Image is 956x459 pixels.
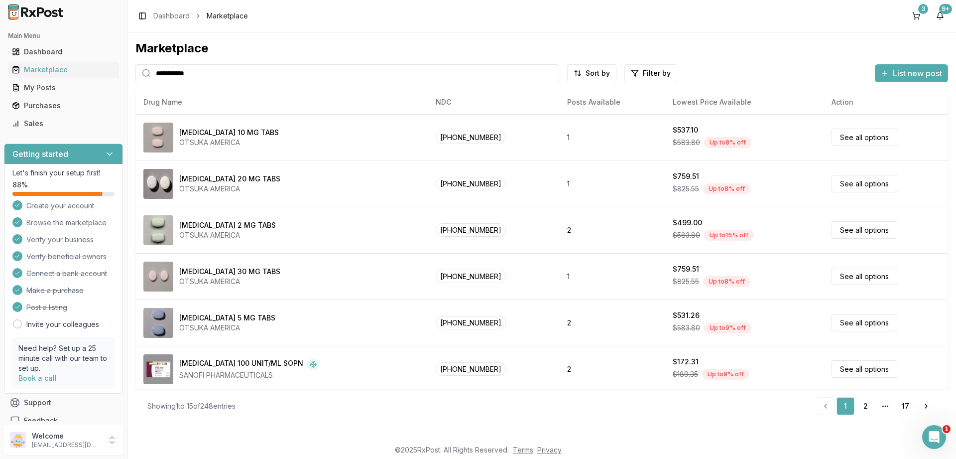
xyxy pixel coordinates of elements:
span: Create your account [26,201,94,211]
button: Purchases [4,98,123,114]
button: Support [4,394,123,412]
button: My Posts [4,80,123,96]
div: $172.31 [673,357,699,367]
nav: breadcrumb [153,11,248,21]
a: See all options [832,129,897,146]
td: 2 [559,346,665,392]
a: My Posts [8,79,119,97]
a: Dashboard [8,43,119,61]
a: List new post [875,69,948,79]
p: Welcome [32,431,101,441]
span: [PHONE_NUMBER] [436,362,506,376]
div: $759.51 [673,171,699,181]
a: Sales [8,115,119,133]
span: Marketplace [207,11,248,21]
span: Feedback [24,416,58,426]
div: [MEDICAL_DATA] 30 MG TABS [179,267,280,277]
p: [EMAIL_ADDRESS][DOMAIN_NAME] [32,441,101,449]
span: Make a purchase [26,286,84,296]
div: Up to 15 % off [704,230,754,241]
button: 3 [908,8,924,24]
img: Admelog SoloStar 100 UNIT/ML SOPN [143,354,173,384]
span: Sort by [586,68,610,78]
img: RxPost Logo [4,4,68,20]
div: SANOFI PHARMACEUTICALS [179,370,319,380]
div: Up to 8 % off [704,137,751,148]
span: [PHONE_NUMBER] [436,223,506,237]
a: 17 [896,397,914,415]
h3: Getting started [12,148,68,160]
div: OTSUKA AMERICA [179,184,280,194]
img: Abilify 5 MG TABS [143,308,173,338]
button: Sort by [567,64,616,82]
div: 3 [918,4,928,14]
td: 1 [559,114,665,160]
td: 2 [559,207,665,253]
a: See all options [832,268,897,285]
button: Marketplace [4,62,123,78]
span: Post a listing [26,303,67,312]
span: Filter by [643,68,671,78]
div: Up to 8 % off [703,276,750,287]
button: 9+ [932,8,948,24]
td: 2 [559,300,665,346]
span: $583.80 [673,230,700,240]
span: $583.80 [673,323,700,333]
a: Book a call [18,374,57,382]
a: 2 [856,397,874,415]
button: Filter by [624,64,677,82]
div: Sales [12,119,115,129]
th: NDC [428,90,559,114]
div: OTSUKA AMERICA [179,138,279,148]
a: 1 [836,397,854,415]
img: Abilify 2 MG TABS [143,215,173,245]
button: List new post [875,64,948,82]
span: List new post [893,67,942,79]
p: Need help? Set up a 25 minute call with our team to set up. [18,343,109,373]
a: See all options [832,221,897,239]
div: [MEDICAL_DATA] 2 MG TABS [179,220,276,230]
span: [PHONE_NUMBER] [436,316,506,329]
iframe: Intercom live chat [922,425,946,449]
div: [MEDICAL_DATA] 10 MG TABS [179,128,279,138]
div: $531.26 [673,310,700,320]
a: Go to next page [916,397,936,415]
span: Verify beneficial owners [26,252,107,262]
span: 1 [943,425,951,433]
span: [PHONE_NUMBER] [436,131,506,144]
div: [MEDICAL_DATA] 20 MG TABS [179,174,280,184]
div: [MEDICAL_DATA] 100 UNIT/ML SOPN [179,358,303,370]
a: See all options [832,314,897,331]
a: Privacy [537,446,562,454]
div: Up to 9 % off [704,322,751,333]
a: Terms [513,446,533,454]
span: $189.35 [673,369,698,379]
td: 1 [559,160,665,207]
div: Marketplace [135,40,948,56]
a: Marketplace [8,61,119,79]
div: 9+ [939,4,952,14]
div: Up to 8 % off [703,183,750,194]
a: Invite your colleagues [26,319,99,329]
th: Action [824,90,948,114]
a: See all options [832,175,897,192]
div: $537.10 [673,125,698,135]
span: [PHONE_NUMBER] [436,270,506,283]
img: User avatar [10,432,26,448]
span: [PHONE_NUMBER] [436,177,506,190]
img: Abilify 20 MG TABS [143,169,173,199]
span: Connect a bank account [26,269,107,279]
button: Sales [4,116,123,132]
th: Lowest Price Available [665,90,824,114]
span: 88 % [12,180,28,190]
div: Showing 1 to 15 of 248 entries [147,401,236,411]
a: See all options [832,360,897,378]
a: Dashboard [153,11,190,21]
div: Dashboard [12,47,115,57]
a: Purchases [8,97,119,115]
div: $759.51 [673,264,699,274]
div: [MEDICAL_DATA] 5 MG TABS [179,313,275,323]
div: $499.00 [673,218,702,228]
td: 1 [559,253,665,300]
